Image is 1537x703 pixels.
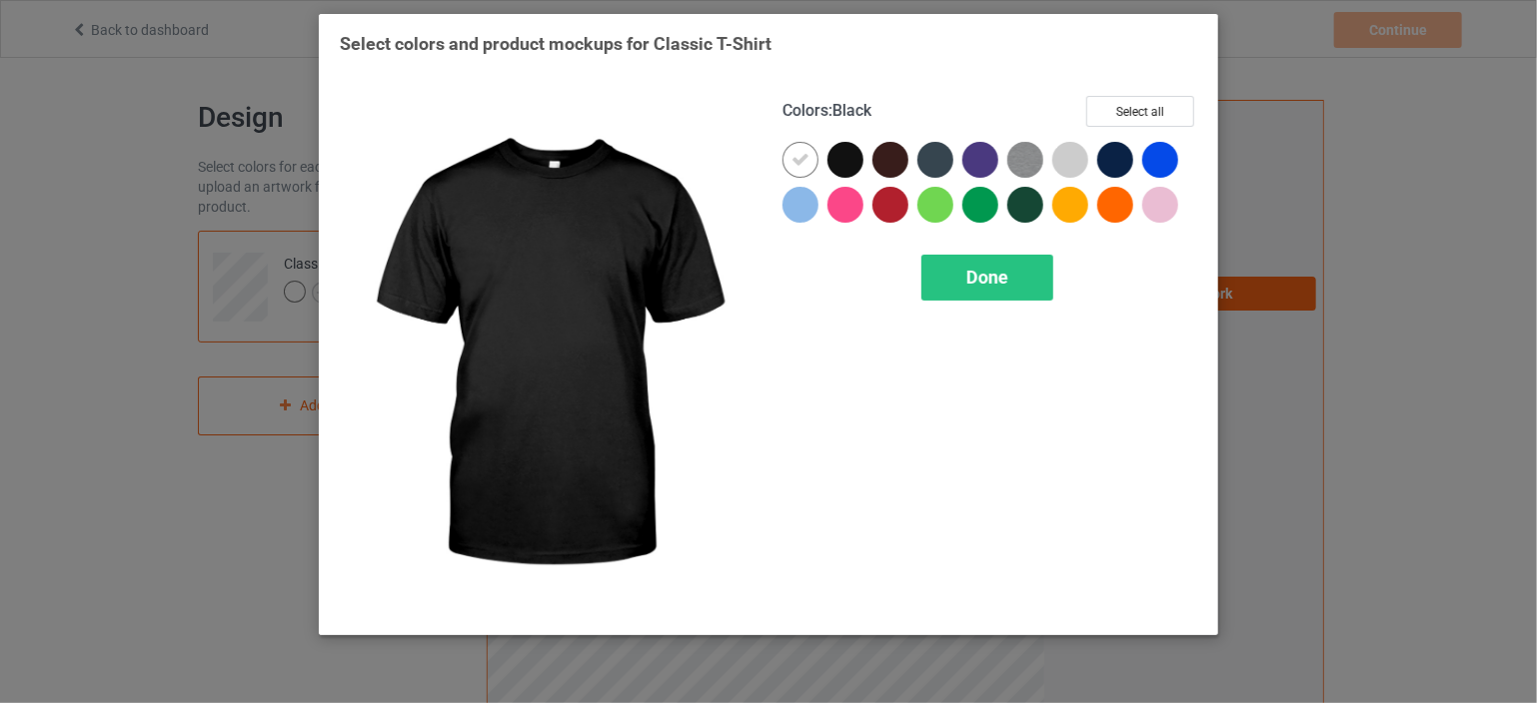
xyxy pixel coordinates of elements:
span: Colors [782,101,828,120]
img: regular.jpg [340,96,755,614]
button: Select all [1086,96,1194,127]
span: Select colors and product mockups for Classic T-Shirt [340,33,771,54]
h4: : [782,101,871,122]
img: heather_texture.png [1007,142,1043,178]
span: Done [966,267,1008,288]
span: Black [832,101,871,120]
